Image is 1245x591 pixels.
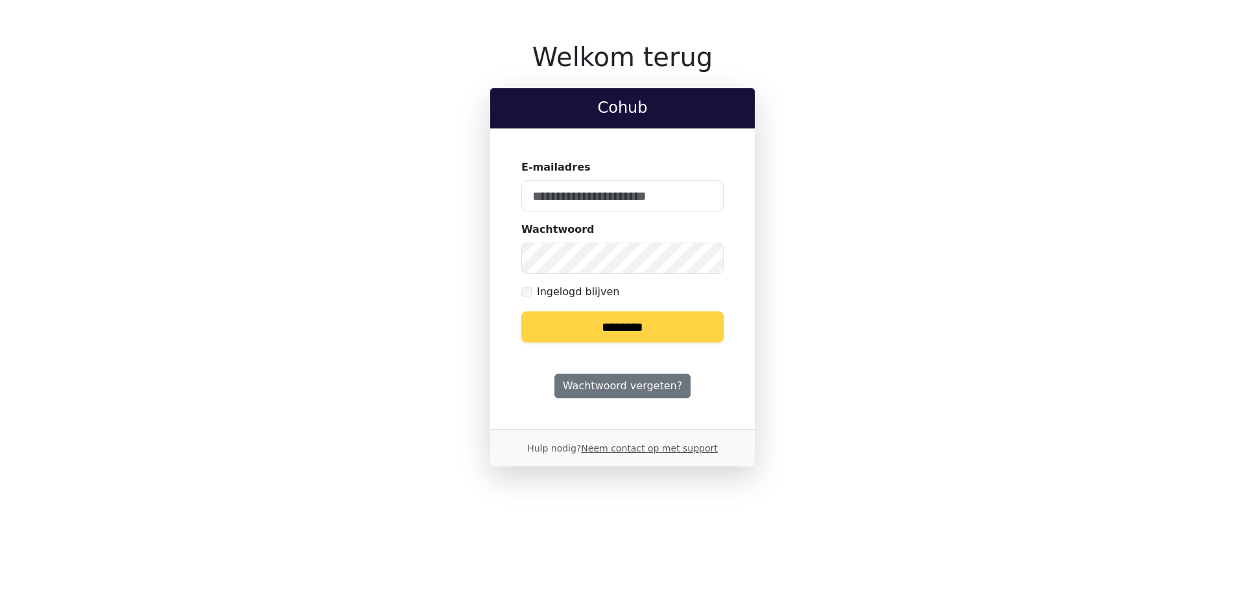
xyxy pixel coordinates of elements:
a: Wachtwoord vergeten? [554,374,691,398]
label: Ingelogd blijven [537,284,619,300]
small: Hulp nodig? [527,443,718,453]
a: Neem contact op met support [581,443,717,453]
h2: Cohub [501,99,744,117]
label: E-mailadres [521,160,591,175]
label: Wachtwoord [521,222,595,237]
h1: Welkom terug [490,42,755,73]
